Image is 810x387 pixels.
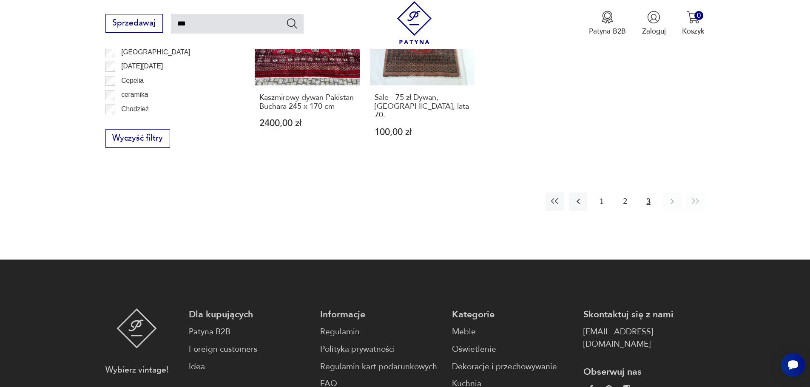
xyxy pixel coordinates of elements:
a: Dekoracje i przechowywanie [452,361,573,373]
p: Wybierz vintage! [105,364,168,376]
img: Patyna - sklep z meblami i dekoracjami vintage [393,1,436,44]
a: Ikona medaluPatyna B2B [589,11,626,36]
button: 0Koszyk [682,11,705,36]
p: Ćmielów [121,118,147,129]
p: Skontaktuj się z nami [583,308,705,321]
p: 2400,00 zł [259,119,355,128]
p: [GEOGRAPHIC_DATA] [121,47,190,58]
a: Polityka prywatności [320,343,441,356]
img: Ikona medalu [601,11,614,24]
h3: Kaszmirowy dywan Pakistan Buchara 245 x 170 cm [259,93,355,111]
button: Szukaj [286,17,298,29]
button: Wyczyść filtry [105,129,170,148]
button: 3 [639,192,658,211]
a: Sprzedawaj [105,20,163,27]
p: Zaloguj [642,26,666,36]
p: Obserwuj nas [583,366,705,378]
p: [DATE][DATE] [121,61,163,72]
p: Kategorie [452,308,573,321]
div: 0 [694,11,703,20]
button: 1 [592,192,611,211]
p: Informacje [320,308,441,321]
a: Oświetlenie [452,343,573,356]
p: Cepelia [121,75,144,86]
button: 2 [616,192,634,211]
a: Regulamin [320,326,441,338]
button: Sprzedawaj [105,14,163,33]
a: Meble [452,326,573,338]
p: Dla kupujących [189,308,310,321]
a: Patyna B2B [189,326,310,338]
p: 100,00 zł [375,128,470,137]
a: Foreign customers [189,343,310,356]
iframe: Smartsupp widget button [781,353,805,377]
img: Ikona koszyka [687,11,700,24]
p: Koszyk [682,26,705,36]
button: Patyna B2B [589,11,626,36]
img: Patyna - sklep z meblami i dekoracjami vintage [117,308,157,348]
img: Ikonka użytkownika [647,11,660,24]
h3: Sale - 75 zł Dywan, [GEOGRAPHIC_DATA], lata 70. [375,93,470,119]
a: Idea [189,361,310,373]
p: Chodzież [121,104,149,115]
p: ceramika [121,89,148,100]
a: [EMAIL_ADDRESS][DOMAIN_NAME] [583,326,705,350]
button: Zaloguj [642,11,666,36]
a: Regulamin kart podarunkowych [320,361,441,373]
p: Patyna B2B [589,26,626,36]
